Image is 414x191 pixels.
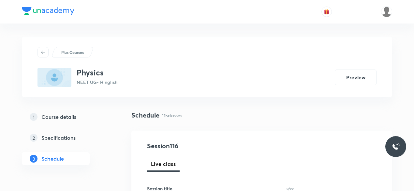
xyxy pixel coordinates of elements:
p: Plus Courses [61,49,84,55]
h4: Session 116 [147,141,266,151]
img: Aamir Yousuf [381,6,392,17]
h5: Specifications [41,134,76,142]
button: avatar [321,7,332,17]
img: 3B4E75B7-F3D9-4587-BF23-B883F1EAA1AB_plus.png [37,68,71,87]
p: 115 classes [162,112,182,119]
a: Company Logo [22,7,74,17]
img: avatar [324,9,330,15]
h4: Schedule [131,110,159,120]
img: ttu [392,143,400,151]
h5: Course details [41,113,76,121]
h5: Schedule [41,155,64,163]
span: Live class [151,160,176,168]
p: 1 [30,113,37,121]
a: 1Course details [22,110,111,123]
p: 0/99 [287,187,294,190]
h3: Physics [77,68,117,77]
p: NEET UG • Hinglish [77,79,117,86]
a: 2Specifications [22,131,111,144]
img: Company Logo [22,7,74,15]
p: 2 [30,134,37,142]
button: Preview [335,70,377,85]
p: 3 [30,155,37,163]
